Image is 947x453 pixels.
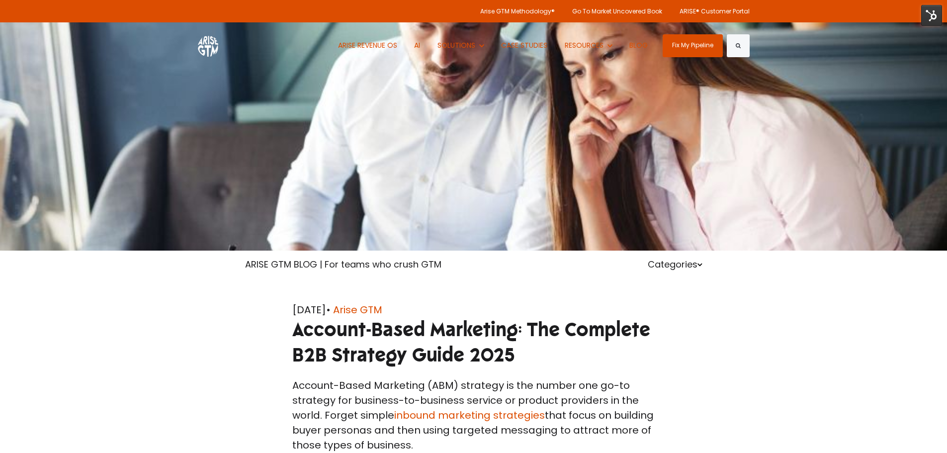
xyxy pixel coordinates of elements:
div: [DATE] [292,302,655,317]
span: RESOURCES [565,40,603,50]
span: • [326,303,331,317]
nav: Desktop navigation [331,22,655,69]
span: SOLUTIONS [437,40,475,50]
a: Arise GTM [333,302,382,317]
a: CASE STUDIES [494,22,555,69]
button: Show submenu for RESOURCES RESOURCES [557,22,619,69]
img: ARISE GTM logo (1) white [198,34,218,57]
a: Fix My Pipeline [663,34,723,57]
img: HubSpot Tools Menu Toggle [921,5,942,26]
a: BLOG [622,22,656,69]
a: AI [407,22,428,69]
span: Account-Based Marketing (ABM) strategy is the number one go-to strategy for business-to-business ... [292,378,654,452]
button: Search [727,34,750,57]
a: ARISE GTM BLOG | For teams who crush GTM [245,258,441,271]
span: Account-Based Marketing: The Complete B2B Strategy Guide 2025 [292,317,650,367]
span: Show submenu for SOLUTIONS [437,40,438,41]
button: Show submenu for SOLUTIONS SOLUTIONS [430,22,491,69]
a: inbound marketing strategies [394,408,545,422]
a: Categories [648,258,702,271]
a: ARISE REVENUE OS [331,22,405,69]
